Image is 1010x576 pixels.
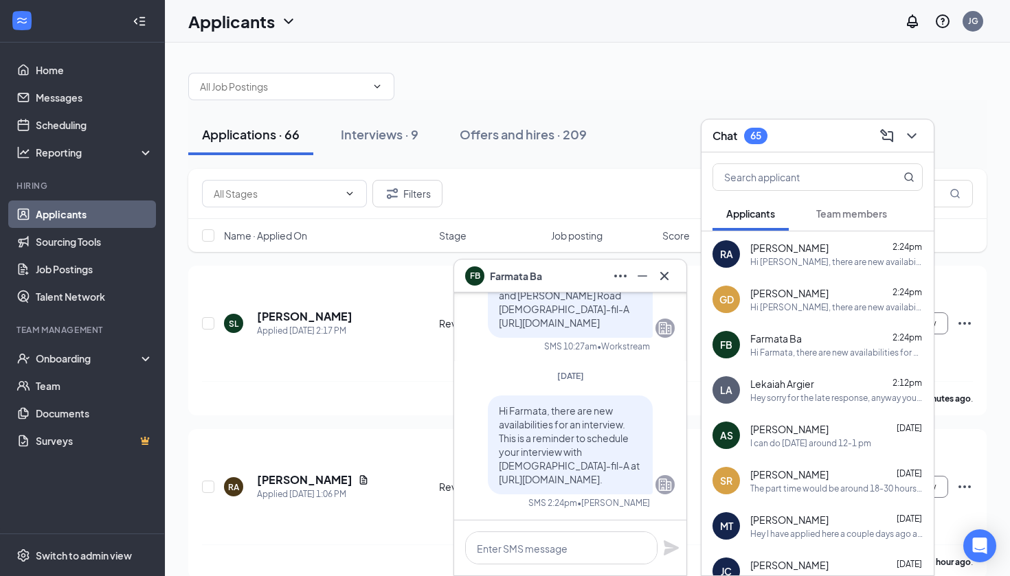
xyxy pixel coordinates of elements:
svg: ChevronDown [372,81,383,92]
a: Job Postings [36,255,153,283]
svg: Collapse [133,14,146,28]
span: [DATE] [897,559,922,569]
div: Onboarding [36,352,142,365]
input: Search applicant [713,164,876,190]
svg: Cross [656,268,673,284]
svg: Document [358,474,369,485]
span: Job posting [551,229,603,242]
div: The part time would be around 18-30 hours, kind of depends [750,483,923,494]
div: MT [720,519,733,533]
h3: Chat [712,128,737,143]
span: Stage [439,229,467,242]
svg: Plane [663,540,680,556]
div: Applied [DATE] 2:17 PM [257,324,352,338]
span: 2:24pm [893,287,922,297]
a: Scheduling [36,111,153,139]
span: • Workstream [597,341,650,352]
a: Documents [36,400,153,427]
div: Offers and hires · 209 [460,126,587,143]
div: LA [720,383,732,397]
svg: Ellipses [956,479,973,495]
div: Hiring [16,180,150,192]
div: Team Management [16,324,150,336]
a: Sourcing Tools [36,228,153,255]
svg: Filter [384,185,401,202]
svg: ComposeMessage [879,128,895,144]
div: Interviews · 9 [341,126,418,143]
span: Farmata Ba [750,332,802,345]
a: Applicants [36,200,153,228]
div: Hi Farmata, there are new availabilities for an interview. This is a reminder to schedule your in... [750,347,923,358]
div: Hey I have applied here a couple days ago and I just wanna see what are the next steps [750,528,923,540]
div: Hi [PERSON_NAME], there are new availabilities for an interview. This is a reminder to schedule y... [750,256,923,268]
svg: Notifications [904,13,921,30]
b: an hour ago [925,557,971,567]
span: [DATE] [897,423,922,433]
span: [DATE] [897,468,922,479]
span: [PERSON_NAME] [750,241,829,255]
div: Review Stage [439,480,543,494]
a: Messages [36,84,153,111]
span: [PERSON_NAME] [750,286,829,300]
span: [PERSON_NAME] [750,558,829,572]
svg: Analysis [16,146,30,159]
span: Name · Applied On [224,229,307,242]
a: Home [36,56,153,84]
div: RA [720,247,733,261]
span: 2:12pm [893,378,922,388]
div: SL [229,318,238,330]
h5: [PERSON_NAME] [257,472,352,487]
span: • [PERSON_NAME] [577,497,650,509]
input: All Stages [214,186,339,201]
span: Score [662,229,690,242]
div: Switch to admin view [36,549,132,562]
svg: ChevronDown [904,128,920,144]
svg: WorkstreamLogo [15,14,29,27]
div: FB [720,338,732,352]
span: [DATE] [557,371,584,381]
div: Open Intercom Messenger [963,529,996,562]
div: I can do [DATE] around 12-1 pm [750,437,871,449]
span: Applicants [726,207,775,220]
span: [DATE] [897,514,922,524]
div: SR [720,474,732,487]
svg: Settings [16,549,30,562]
button: Minimize [631,265,653,287]
svg: ChevronDown [344,188,355,199]
div: Hi [PERSON_NAME], there are new availabilities for an interview. This is a reminder to schedule y... [750,301,923,313]
div: SMS 10:27am [544,341,597,352]
svg: Company [657,320,673,336]
svg: QuestionInfo [934,13,951,30]
span: [PERSON_NAME] [750,468,829,481]
button: ComposeMessage [876,125,898,147]
button: ChevronDown [901,125,923,147]
h1: Applicants [188,10,275,33]
span: 2:24pm [893,242,922,252]
svg: MagnifyingGlass [904,172,914,183]
div: Applications · 66 [202,126,300,143]
span: [PERSON_NAME] [750,513,829,527]
span: 2:24pm [893,332,922,343]
div: Reporting [36,146,154,159]
svg: MagnifyingGlass [950,188,961,199]
a: Team [36,372,153,400]
svg: Company [657,476,673,493]
span: Hi Farmata, there are new availabilities for an interview. This is a reminder to schedule your in... [499,404,640,485]
a: Talent Network [36,283,153,310]
button: Filter Filters [372,180,442,207]
button: Cross [653,265,675,287]
div: GD [719,292,734,306]
input: All Job Postings [200,79,366,94]
button: Ellipses [609,265,631,287]
div: Hey sorry for the late response, anyway you could come in at 3Pm [DATE] for that second? [750,392,923,404]
svg: ChevronDown [280,13,297,30]
span: Team members [816,207,887,220]
span: Farmata Ba [490,268,542,284]
b: 13 minutes ago [911,393,971,404]
svg: Ellipses [956,315,973,332]
div: Applied [DATE] 1:06 PM [257,487,369,501]
div: JG [968,15,978,27]
div: SMS 2:24pm [528,497,577,509]
div: 65 [750,130,761,141]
